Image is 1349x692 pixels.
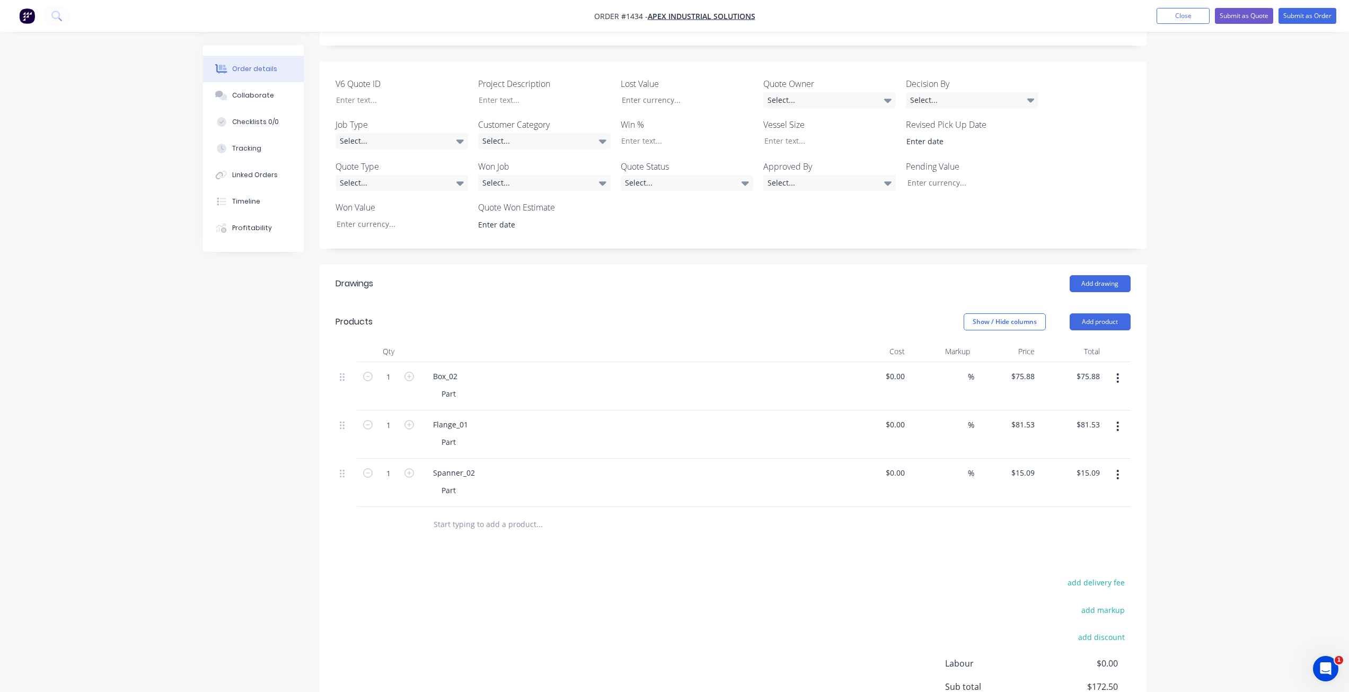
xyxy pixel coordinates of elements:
[906,160,1038,173] label: Pending Value
[899,134,1031,150] input: Enter date
[763,175,896,191] div: Select...
[203,188,304,215] button: Timeline
[1039,657,1117,670] span: $0.00
[336,175,468,191] div: Select...
[232,223,272,233] div: Profitability
[232,170,278,180] div: Linked Orders
[1157,8,1210,24] button: Close
[621,118,753,131] label: Win %
[974,341,1039,362] div: Price
[844,341,910,362] div: Cost
[968,371,974,383] span: %
[478,160,611,173] label: Won Job
[478,133,611,149] div: Select...
[478,175,611,191] div: Select...
[594,11,648,21] span: Order #1434 -
[203,135,304,162] button: Tracking
[906,77,1038,90] label: Decision By
[336,77,468,90] label: V6 Quote ID
[425,417,477,432] div: Flange_01
[203,215,304,241] button: Profitability
[1070,313,1131,330] button: Add product
[648,11,755,21] a: Apex Industrial Solutions
[433,483,464,498] div: Part
[621,77,753,90] label: Lost Value
[613,92,753,108] input: Enter currency...
[763,77,896,90] label: Quote Owner
[945,657,1039,670] span: Labour
[964,313,1046,330] button: Show / Hide columns
[433,386,464,401] div: Part
[1335,656,1343,664] span: 1
[909,341,974,362] div: Markup
[203,82,304,109] button: Collaborate
[19,8,35,24] img: Factory
[357,341,420,362] div: Qty
[763,118,896,131] label: Vessel Size
[478,77,611,90] label: Project Description
[336,201,468,214] label: Won Value
[336,133,468,149] div: Select...
[425,465,483,480] div: Spanner_02
[336,118,468,131] label: Job Type
[328,216,468,232] input: Enter currency...
[433,434,464,450] div: Part
[621,160,753,173] label: Quote Status
[203,162,304,188] button: Linked Orders
[906,92,1038,108] div: Select...
[232,117,279,127] div: Checklists 0/0
[1313,656,1338,681] iframe: Intercom live chat
[1039,341,1104,362] div: Total
[203,109,304,135] button: Checklists 0/0
[968,467,974,479] span: %
[471,216,603,232] input: Enter date
[763,92,896,108] div: Select...
[478,118,611,131] label: Customer Category
[1215,8,1273,24] button: Submit as Quote
[425,369,466,384] div: Box_02
[232,64,277,74] div: Order details
[336,277,373,290] div: Drawings
[203,56,304,82] button: Order details
[621,175,753,191] div: Select...
[478,201,611,214] label: Quote Won Estimate
[898,175,1038,191] input: Enter currency...
[1076,603,1131,617] button: add markup
[232,91,274,100] div: Collaborate
[433,513,645,535] input: Start typing to add a product...
[763,160,896,173] label: Approved By
[1070,275,1131,292] button: Add drawing
[1073,630,1131,644] button: add discount
[336,160,468,173] label: Quote Type
[336,316,373,328] div: Products
[1062,575,1131,590] button: add delivery fee
[906,118,1038,131] label: Revised Pick Up Date
[1279,8,1336,24] button: Submit as Order
[232,197,260,206] div: Timeline
[968,419,974,431] span: %
[232,144,261,153] div: Tracking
